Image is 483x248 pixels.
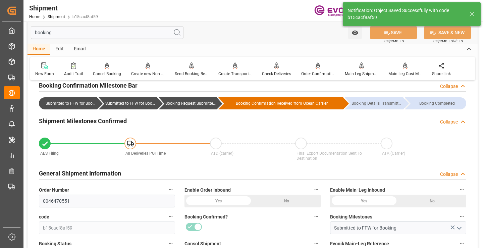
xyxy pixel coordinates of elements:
[39,187,69,194] span: Order Number
[424,26,471,39] button: SAVE & NEW
[40,151,59,156] span: AES Filing
[262,71,291,77] div: Check Deliveries
[184,187,231,194] span: Enable Order Inbound
[440,83,458,90] div: Collapse
[218,71,252,77] div: Create Transport Unit
[433,39,463,44] span: Ctrl/CMD + Shift + S
[330,213,372,220] span: Booking Milestones
[99,97,157,109] div: Submitted to FFW for Booking
[31,26,183,39] input: Search Fields
[312,185,321,194] button: Enable Order Inbound
[165,97,217,109] div: Booking Request Submitted to Ocean Carrier
[382,151,405,156] span: ATA (Carrier)
[225,97,338,109] div: Booking Confirmation Received from Ocean Carrier
[458,212,466,221] button: Booking Milestones
[301,71,335,77] div: Order Confirmation
[398,195,466,207] div: No
[29,3,98,13] div: Shipment
[29,14,40,19] a: Home
[312,212,321,221] button: Booking Confirmed?
[352,97,403,109] div: Booking Details Transmitted to SAP
[93,71,121,77] div: Cancel Booking
[39,81,138,90] h2: Booking Confirmation Milestone Bar
[166,212,175,221] button: code
[131,71,165,77] div: Create new Non-Conformance
[388,71,422,77] div: Main-Leg Cost Message
[39,116,127,126] h2: Shipment Milestones Confirmed
[125,151,166,156] span: All Deliveries PGI Time
[432,71,451,77] div: Share Link
[412,97,463,109] div: Booking Completed
[345,71,378,77] div: Main Leg Shipment
[64,71,83,77] div: Audit Trail
[184,195,253,207] div: Yes
[454,223,464,233] button: open menu
[314,5,358,17] img: Evonik-brand-mark-Deep-Purple-RGB.jpeg_1700498283.jpeg
[50,44,69,55] div: Edit
[312,239,321,248] button: Consol Shipment
[384,39,404,44] span: Ctrl/CMD + S
[370,26,417,39] button: SAVE
[166,185,175,194] button: Order Number
[159,97,217,109] div: Booking Request Submitted to Ocean Carrier
[347,7,463,21] div: Notification: Object Saved Successfully with code b15cacf8af59
[330,187,385,194] span: Enable Main-Leg Inbound
[330,240,389,247] span: Evonik Main-Leg Reference
[48,14,65,19] a: Shipment
[297,151,362,161] span: Final Export Documentation Sent To Destination
[175,71,208,77] div: Send Booking Request To ABS
[39,169,121,178] h2: General Shipment Information
[39,213,49,220] span: code
[458,185,466,194] button: Enable Main-Leg Inbound
[69,44,91,55] div: Email
[28,44,50,55] div: Home
[46,97,97,109] div: Submitted to FFW for Booking (Pending)
[458,239,466,248] button: Evonik Main-Leg Reference
[105,97,157,109] div: Submitted to FFW for Booking
[405,97,466,109] div: Booking Completed
[184,240,221,247] span: Consol Shipment
[348,26,362,39] button: open menu
[35,71,54,77] div: New Form
[440,171,458,178] div: Collapse
[184,213,228,220] span: Booking Confirmed?
[440,118,458,126] div: Collapse
[345,97,403,109] div: Booking Details Transmitted to SAP
[211,151,233,156] span: ATD (carrier)
[39,240,71,247] span: Booking Status
[330,195,398,207] div: Yes
[253,195,321,207] div: No
[39,97,97,109] div: Submitted to FFW for Booking (Pending)
[166,239,175,248] button: Booking Status
[218,97,343,109] div: Booking Confirmation Received from Ocean Carrier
